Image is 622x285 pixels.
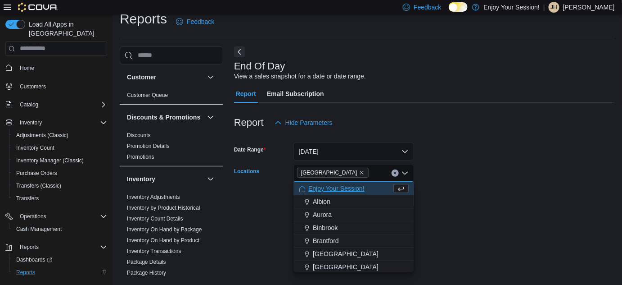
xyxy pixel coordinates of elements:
[127,143,170,149] a: Promotion Details
[13,142,107,153] span: Inventory Count
[16,195,39,202] span: Transfers
[9,223,111,235] button: Cash Management
[293,182,414,195] button: Enjoy Your Session!
[16,256,52,263] span: Dashboards
[293,208,414,221] button: Aurora
[127,269,166,276] span: Package History
[9,129,111,142] button: Adjustments (Classic)
[414,3,441,12] span: Feedback
[234,168,260,175] label: Locations
[205,112,216,123] button: Discounts & Promotions
[293,248,414,261] button: [GEOGRAPHIC_DATA]
[20,119,42,126] span: Inventory
[16,81,50,92] a: Customers
[2,98,111,111] button: Catalog
[205,72,216,83] button: Customer
[313,197,330,206] span: Albion
[18,3,58,12] img: Cova
[9,142,111,154] button: Inventory Count
[127,113,203,122] button: Discounts & Promotions
[13,254,56,265] a: Dashboards
[359,170,365,175] button: Remove London North from selection in this group
[25,20,107,38] span: Load All Apps in [GEOGRAPHIC_DATA]
[9,179,111,192] button: Transfers (Classic)
[120,10,167,28] h1: Reports
[9,192,111,205] button: Transfers
[551,2,558,13] span: JH
[127,216,183,222] a: Inventory Count Details
[127,153,154,161] span: Promotions
[127,154,154,160] a: Promotions
[127,237,199,244] span: Inventory On Hand by Product
[127,226,202,233] a: Inventory On Hand by Package
[308,184,365,193] span: Enjoy Your Session!
[2,61,111,74] button: Home
[127,113,200,122] h3: Discounts & Promotions
[20,244,39,251] span: Reports
[127,92,168,98] a: Customer Queue
[13,142,58,153] a: Inventory Count
[313,262,379,271] span: [GEOGRAPHIC_DATA]
[127,73,203,82] button: Customer
[13,180,107,191] span: Transfers (Classic)
[205,174,216,184] button: Inventory
[13,180,65,191] a: Transfers (Classic)
[127,226,202,233] span: Inventory On Hand by Package
[9,167,111,179] button: Purchase Orders
[16,63,38,74] a: Home
[127,132,151,138] a: Discounts
[293,195,414,208] button: Albion
[293,142,414,161] button: [DATE]
[187,17,214,26] span: Feedback
[16,269,35,276] span: Reports
[13,155,107,166] span: Inventory Manager (Classic)
[234,61,285,72] h3: End Of Day
[2,80,111,93] button: Customers
[13,267,107,278] span: Reports
[13,267,39,278] a: Reports
[234,72,366,81] div: View a sales snapshot for a date or date range.
[2,116,111,129] button: Inventory
[313,223,338,232] span: Binbrook
[313,210,332,219] span: Aurora
[127,194,180,200] a: Inventory Adjustments
[16,211,107,222] span: Operations
[267,85,324,103] span: Email Subscription
[127,204,200,211] span: Inventory by Product Historical
[16,99,107,110] span: Catalog
[301,168,357,177] span: [GEOGRAPHIC_DATA]
[16,211,50,222] button: Operations
[285,118,333,127] span: Hide Parameters
[127,132,151,139] span: Discounts
[401,170,409,177] button: Close list of options
[120,90,223,104] div: Customer
[13,224,65,234] a: Cash Management
[127,175,155,184] h3: Inventory
[449,2,468,12] input: Dark Mode
[127,259,166,265] a: Package Details
[293,234,414,248] button: Brantford
[120,130,223,166] div: Discounts & Promotions
[16,242,42,253] button: Reports
[127,248,181,254] a: Inventory Transactions
[172,13,218,31] a: Feedback
[9,266,111,279] button: Reports
[392,170,399,177] button: Clear input
[16,117,107,128] span: Inventory
[234,117,264,128] h3: Report
[127,142,170,150] span: Promotion Details
[20,64,34,72] span: Home
[2,241,111,253] button: Reports
[234,46,245,57] button: Next
[20,213,46,220] span: Operations
[13,130,72,141] a: Adjustments (Classic)
[563,2,615,13] p: [PERSON_NAME]
[16,157,84,164] span: Inventory Manager (Classic)
[16,117,45,128] button: Inventory
[127,92,168,99] span: Customer Queue
[16,99,42,110] button: Catalog
[293,261,414,274] button: [GEOGRAPHIC_DATA]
